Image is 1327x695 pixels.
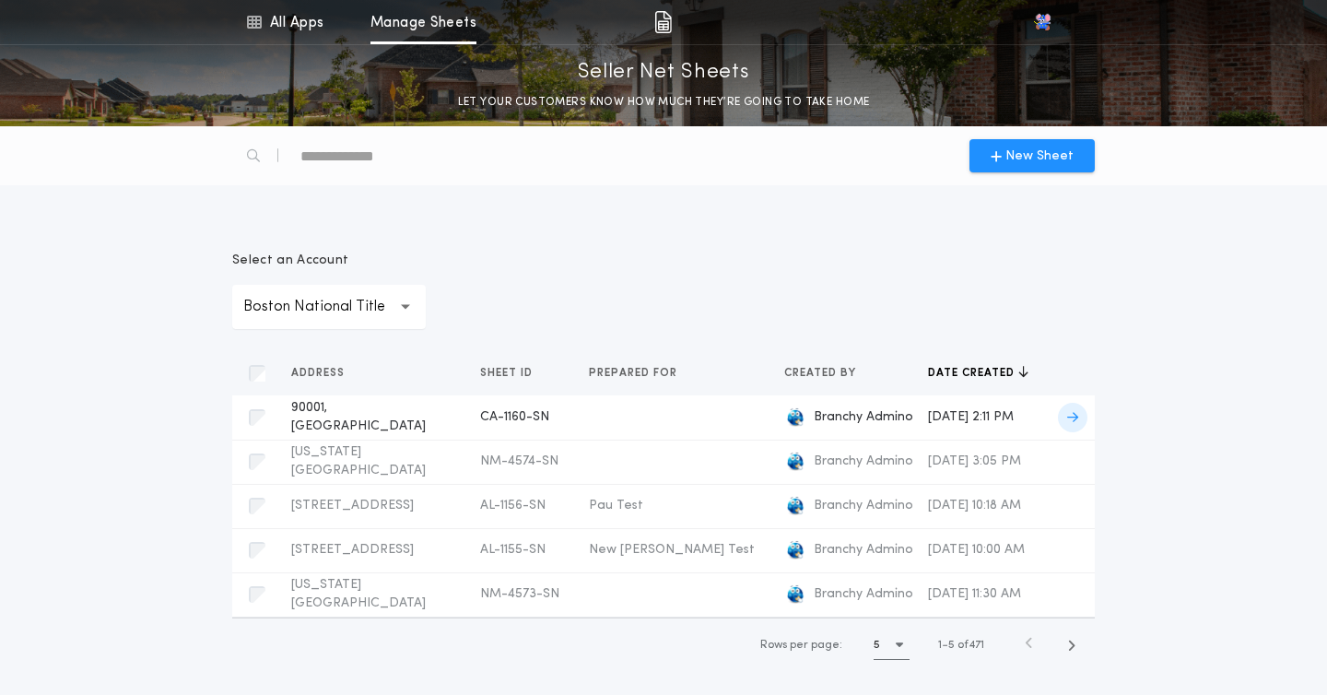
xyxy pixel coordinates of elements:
span: [DATE] 11:30 AM [928,587,1021,601]
img: vs-icon [1033,13,1051,31]
span: Date created [928,366,1018,381]
span: New [PERSON_NAME] Test [589,543,755,557]
span: 90001, [GEOGRAPHIC_DATA] [291,401,426,433]
img: logo [784,539,806,561]
span: Rows per page: [760,640,842,651]
p: Boston National Title [243,296,415,318]
span: [DATE] 3:05 PM [928,454,1021,468]
span: [STREET_ADDRESS] [291,543,414,557]
img: logo [784,451,806,473]
img: logo [784,495,806,517]
span: Created by [784,366,860,381]
h1: 5 [874,636,880,654]
p: LET YOUR CUSTOMERS KNOW HOW MUCH THEY’RE GOING TO TAKE HOME [458,93,870,112]
span: [DATE] 10:00 AM [928,543,1025,557]
p: Select an Account [232,252,426,270]
span: of 471 [957,637,984,654]
button: 5 [874,630,910,660]
span: AL-1155-SN [480,543,546,557]
span: Branchy Admino [814,453,913,471]
span: Branchy Admino [814,585,913,604]
button: Boston National Title [232,285,426,329]
span: New Sheet [1005,147,1074,166]
span: Sheet ID [480,366,536,381]
img: logo [784,406,806,429]
span: 5 [948,640,955,651]
span: AL-1156-SN [480,499,546,512]
span: [STREET_ADDRESS] [291,499,414,512]
button: Address [291,364,358,383]
span: 1 [938,640,942,651]
span: [DATE] 10:18 AM [928,499,1021,512]
span: Prepared for [589,366,681,381]
button: New Sheet [969,139,1095,172]
span: Pau Test [589,499,643,512]
span: Branchy Admino [814,497,913,515]
span: Branchy Admino [814,408,913,427]
img: img [654,11,672,33]
span: Address [291,366,348,381]
button: Date created [928,364,1028,383]
button: Created by [784,364,870,383]
span: NM-4573-SN [480,587,559,601]
button: Sheet ID [480,364,546,383]
img: logo [784,583,806,606]
span: NM-4574-SN [480,454,558,468]
span: CA-1160-SN [480,410,549,424]
span: [DATE] 2:11 PM [928,410,1014,424]
span: [US_STATE][GEOGRAPHIC_DATA] [291,445,426,477]
span: [US_STATE][GEOGRAPHIC_DATA] [291,578,426,610]
p: Seller Net Sheets [578,58,750,88]
span: Branchy Admino [814,541,913,560]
